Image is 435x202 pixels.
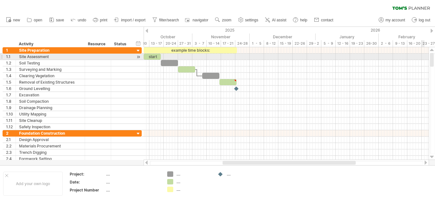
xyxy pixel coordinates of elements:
[70,187,105,193] div: Project Number
[321,18,333,22] span: contact
[245,18,258,22] span: settings
[419,18,430,22] span: log out
[6,117,16,123] div: 1.11
[13,18,20,22] span: new
[393,40,407,47] div: 9 - 13
[193,18,208,22] span: navigator
[250,34,316,40] div: December 2025
[192,34,250,40] div: November 2025
[410,16,432,24] a: log out
[19,79,82,85] div: Removal of Existing Structures
[237,16,260,24] a: settings
[6,98,16,104] div: 1.8
[19,98,82,104] div: Soil Compaction
[213,16,233,24] a: zoom
[19,117,82,123] div: Site Cleanup
[149,40,164,47] div: 13 - 17
[6,156,16,162] div: 2.4
[6,66,16,72] div: 1.3
[6,47,16,53] div: 1
[293,40,307,47] div: 22-26
[19,124,82,130] div: Safety Inspection
[6,105,16,111] div: 1.9
[112,16,147,24] a: import / export
[144,47,237,53] div: example time blocks:
[164,40,178,47] div: 20-24
[6,86,16,92] div: 1.6
[19,130,82,136] div: Foundation Construction
[321,40,336,47] div: 5 - 9
[88,41,107,47] div: Resource
[121,18,146,22] span: import / export
[19,86,82,92] div: Ground Levelling
[312,16,335,24] a: contact
[407,40,422,47] div: 16 - 20
[278,40,293,47] div: 15 - 19
[6,111,16,117] div: 1.10
[114,41,128,47] div: Status
[159,18,179,22] span: filter/search
[70,179,105,185] div: Date:
[263,16,288,24] a: AI assist
[19,60,82,66] div: Soil Testing
[6,79,16,85] div: 1.5
[184,16,210,24] a: navigator
[192,40,207,47] div: 3 - 7
[291,16,309,24] a: help
[25,16,44,24] a: open
[272,18,286,22] span: AI assist
[69,16,88,24] a: undo
[135,54,141,60] div: scroll to activity
[106,179,160,185] div: ....
[19,143,82,149] div: Materials Procurement
[19,41,81,47] div: Activity
[235,40,250,47] div: 24-28
[19,105,82,111] div: Drainage Planning
[3,172,63,196] div: Add your own logo
[19,156,82,162] div: Formwork Setting
[336,40,350,47] div: 12 - 16
[78,18,86,22] span: undo
[126,34,192,40] div: October 2025
[6,137,16,143] div: 2.1
[19,66,82,72] div: Surveying and Marking
[316,34,379,40] div: January 2026
[176,187,211,192] div: ....
[264,40,278,47] div: 8 - 12
[207,40,221,47] div: 10 - 14
[100,18,107,22] span: print
[56,18,64,22] span: save
[91,16,109,24] a: print
[19,73,82,79] div: Clearing Vegetation
[221,40,235,47] div: 17 - 21
[178,40,192,47] div: 27 - 31
[70,171,105,177] div: Project:
[6,73,16,79] div: 1.4
[350,40,364,47] div: 19 - 23
[19,149,82,155] div: Trench Digging
[19,92,82,98] div: Excavation
[19,111,82,117] div: Utility Mapping
[19,54,82,60] div: Site Assessment
[151,16,181,24] a: filter/search
[300,18,307,22] span: help
[176,171,211,177] div: ....
[19,47,82,53] div: Site Preparation
[377,16,407,24] a: my account
[106,187,160,193] div: ....
[176,179,211,184] div: ....
[6,130,16,136] div: 2
[4,16,22,24] a: new
[250,40,264,47] div: 1 - 5
[222,18,231,22] span: zoom
[19,137,82,143] div: Design Approval
[6,54,16,60] div: 1.1
[379,40,393,47] div: 2 - 6
[6,149,16,155] div: 2.3
[106,171,160,177] div: ....
[144,54,161,60] div: start
[34,18,42,22] span: open
[6,124,16,130] div: 1.12
[386,18,405,22] span: my account
[47,16,66,24] a: save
